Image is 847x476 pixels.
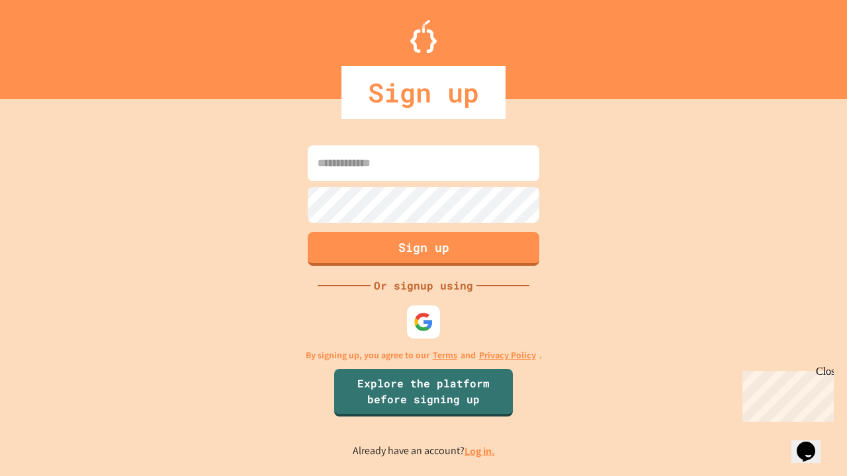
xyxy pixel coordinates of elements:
[433,348,457,362] a: Terms
[737,366,834,422] iframe: chat widget
[371,278,476,294] div: Or signup using
[306,348,542,362] p: By signing up, you agree to our and .
[341,66,506,119] div: Sign up
[791,423,834,463] iframe: chat widget
[5,5,91,84] div: Chat with us now!Close
[353,443,495,459] p: Already have an account?
[479,348,536,362] a: Privacy Policy
[414,312,433,332] img: google-icon.svg
[410,20,437,53] img: Logo.svg
[334,369,513,416] a: Explore the platform before signing up
[465,444,495,458] a: Log in.
[308,232,539,266] button: Sign up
